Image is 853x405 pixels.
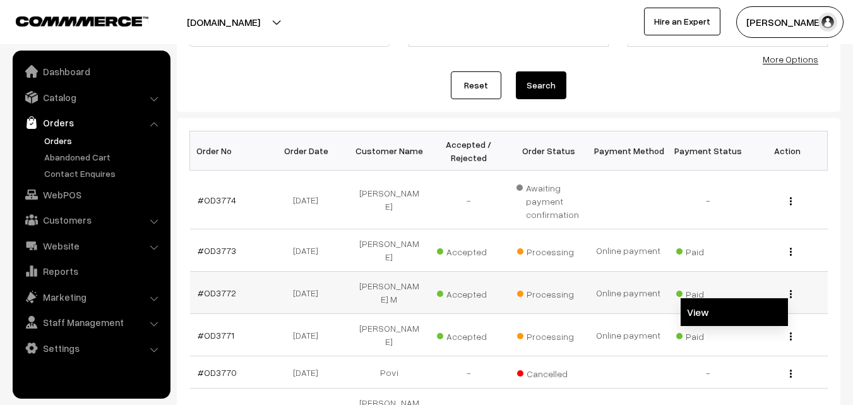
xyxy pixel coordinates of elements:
a: Customers [16,209,166,231]
a: Reset [451,71,501,99]
th: Order Status [509,131,588,171]
td: [DATE] [270,229,349,272]
th: Accepted / Rejected [429,131,508,171]
img: Menu [790,370,792,378]
a: Orders [41,134,166,147]
button: [PERSON_NAME] [736,6,844,38]
a: #OD3771 [198,330,234,341]
td: - [429,356,508,389]
th: Order No [190,131,270,171]
img: user [818,13,837,32]
a: #OD3774 [198,195,236,205]
img: Menu [790,290,792,298]
a: Reports [16,260,166,282]
td: - [668,171,748,229]
span: Cancelled [517,364,580,380]
button: [DOMAIN_NAME] [143,6,304,38]
td: [DATE] [270,272,349,314]
th: Payment Status [668,131,748,171]
a: Abandoned Cart [41,150,166,164]
td: [PERSON_NAME] [349,171,429,229]
a: Orders [16,111,166,134]
a: #OD3772 [198,287,236,298]
th: Payment Method [588,131,668,171]
span: Awaiting payment confirmation [516,178,581,221]
a: View [681,298,788,326]
span: Accepted [437,284,500,301]
span: Paid [676,242,739,258]
span: Paid [676,284,739,301]
span: Paid [676,327,739,343]
th: Action [748,131,827,171]
img: Menu [790,248,792,256]
a: COMMMERCE [16,13,126,28]
td: [PERSON_NAME] [349,229,429,272]
span: Processing [517,242,580,258]
button: Search [516,71,566,99]
td: [DATE] [270,356,349,389]
img: Menu [790,332,792,341]
td: Online payment [588,314,668,356]
img: Menu [790,197,792,205]
span: Accepted [437,242,500,258]
td: Online payment [588,229,668,272]
a: Website [16,234,166,257]
a: #OD3770 [198,367,237,378]
a: #OD3773 [198,245,236,256]
span: Processing [517,284,580,301]
span: Accepted [437,327,500,343]
td: [PERSON_NAME] [349,314,429,356]
a: Hire an Expert [644,8,720,35]
a: More Options [763,54,818,64]
td: [DATE] [270,314,349,356]
th: Order Date [270,131,349,171]
a: Staff Management [16,311,166,334]
td: [DATE] [270,171,349,229]
a: Dashboard [16,60,166,83]
span: Processing [517,327,580,343]
td: - [668,356,748,389]
a: Catalog [16,86,166,109]
img: COMMMERCE [16,16,148,26]
a: Settings [16,337,166,360]
th: Customer Name [349,131,429,171]
a: WebPOS [16,183,166,206]
a: Contact Enquires [41,167,166,180]
td: - [429,171,508,229]
td: Povi [349,356,429,389]
td: [PERSON_NAME] M [349,272,429,314]
td: Online payment [588,272,668,314]
a: Marketing [16,286,166,308]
